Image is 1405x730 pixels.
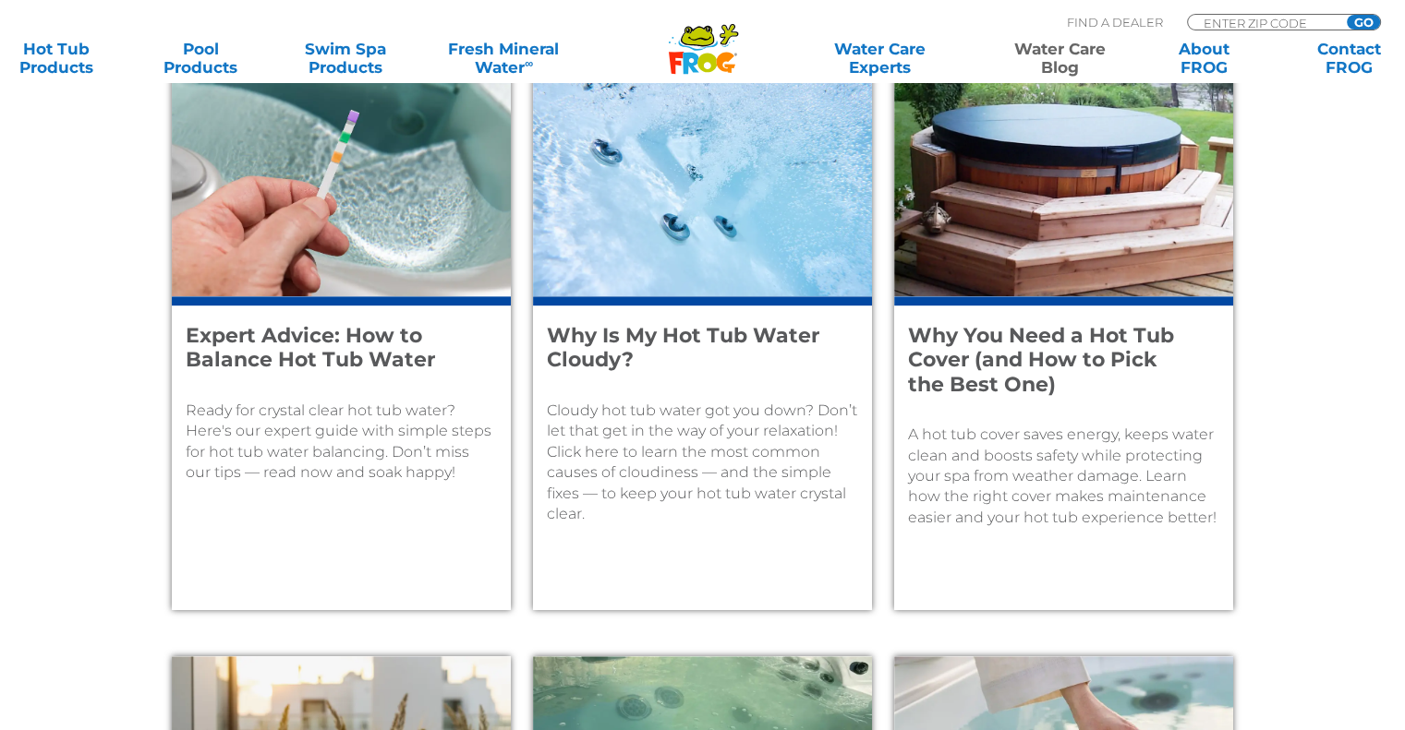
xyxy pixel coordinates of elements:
sup: ∞ [525,56,533,70]
a: Water CareBlog [1003,40,1116,77]
p: Cloudy hot tub water got you down? Don’t let that get in the way of your relaxation! Click here t... [547,401,858,524]
a: A hot tub cover fits snugly on an outdoor wooden hot tubWhy You Need a Hot Tub Cover (and How to ... [894,60,1233,610]
p: Ready for crystal clear hot tub water? Here's our expert guide with simple steps for hot tub wate... [186,401,497,484]
a: A female's hand dips a test strip into a hot tub.Expert Advice: How to Balance Hot Tub WaterReady... [172,60,511,610]
a: Underwater shot of hot tub jets. The water is slightly cloudy.Why Is My Hot Tub Water Cloudy?Clou... [533,60,872,610]
a: Fresh MineralWater∞ [433,40,574,77]
a: ContactFROG [1292,40,1405,77]
input: Zip Code Form [1202,15,1326,30]
p: A hot tub cover saves energy, keeps water clean and boosts safety while protecting your spa from ... [908,425,1219,528]
img: A female's hand dips a test strip into a hot tub. [172,60,511,296]
h4: Why You Need a Hot Tub Cover (and How to Pick the Best One) [908,324,1194,397]
a: Swim SpaProducts [289,40,402,77]
input: GO [1347,15,1380,30]
a: AboutFROG [1148,40,1261,77]
h4: Expert Advice: How to Balance Hot Tub Water [186,324,472,373]
p: Find A Dealer [1067,14,1163,30]
h4: Why Is My Hot Tub Water Cloudy? [547,324,833,373]
a: Water CareExperts [789,40,972,77]
img: A hot tub cover fits snugly on an outdoor wooden hot tub [894,60,1233,296]
a: PoolProducts [144,40,257,77]
img: Underwater shot of hot tub jets. The water is slightly cloudy. [533,60,872,296]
